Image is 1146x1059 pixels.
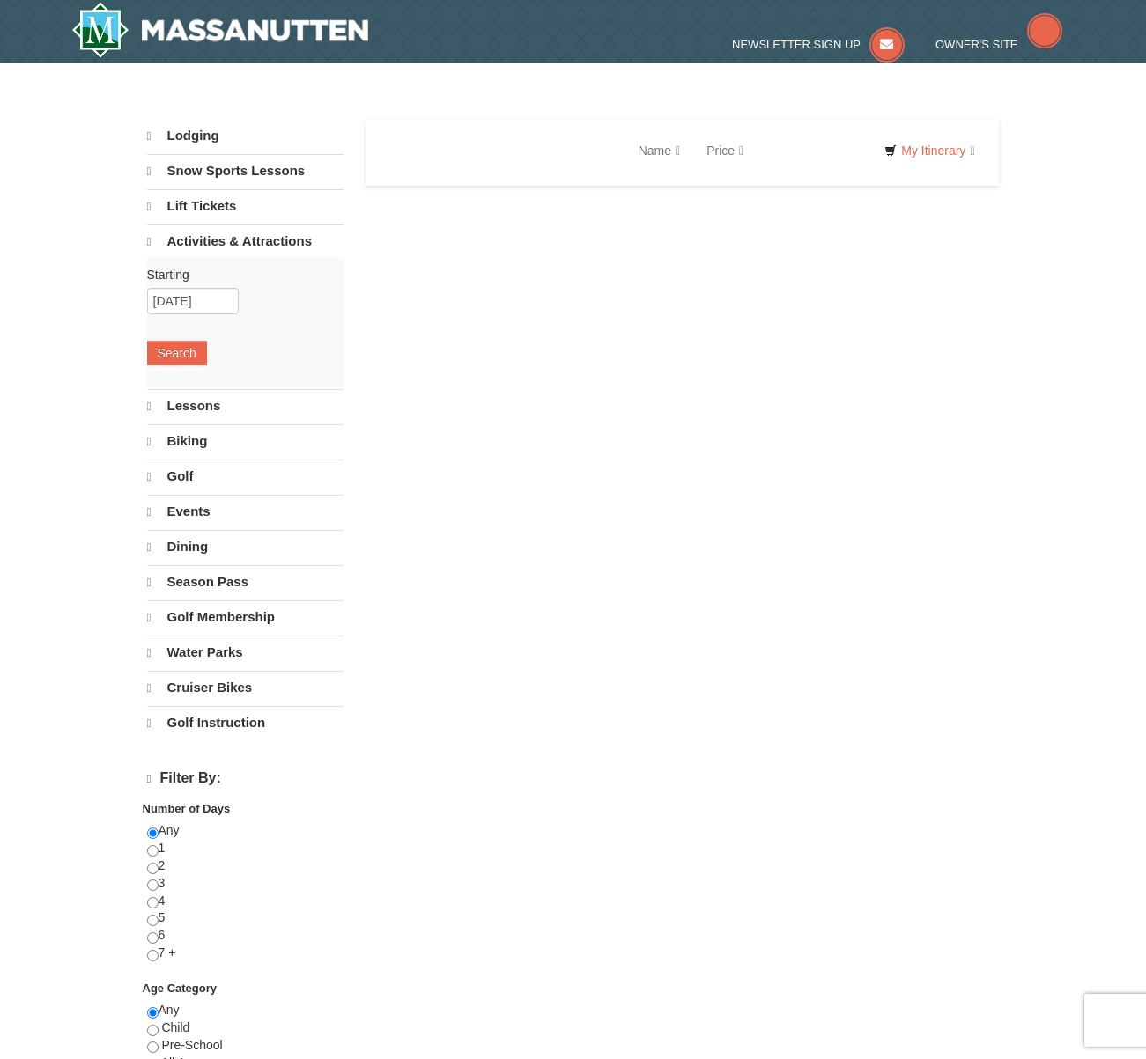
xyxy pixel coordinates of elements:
img: Massanutten Resort Logo [71,2,369,58]
a: Name [625,133,693,168]
a: Events [147,495,344,528]
button: Search [147,341,207,365]
strong: Age Category [143,982,218,995]
a: Biking [147,424,344,458]
a: Cruiser Bikes [147,671,344,704]
a: My Itinerary [873,137,986,164]
a: Lift Tickets [147,189,344,223]
a: Golf [147,460,344,493]
a: Water Parks [147,636,344,669]
a: Dining [147,530,344,563]
h4: Filter By: [147,770,344,787]
a: Activities & Attractions [147,224,344,258]
label: Starting [147,266,330,283]
a: Price [693,133,757,168]
span: Pre-School [161,1038,222,1052]
strong: Number of Days [143,802,231,815]
span: Child [161,1020,189,1034]
div: Any 1 2 3 4 5 6 7 + [147,822,344,980]
span: Newsletter Sign Up [732,38,861,51]
a: Lodging [147,120,344,152]
a: Season Pass [147,565,344,599]
a: Lessons [147,389,344,423]
a: Massanutten Resort [71,2,369,58]
a: Golf Instruction [147,706,344,739]
a: Golf Membership [147,600,344,634]
span: Owner's Site [935,38,1018,51]
a: Snow Sports Lessons [147,154,344,188]
a: Owner's Site [935,38,1062,51]
a: Newsletter Sign Up [732,38,905,51]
